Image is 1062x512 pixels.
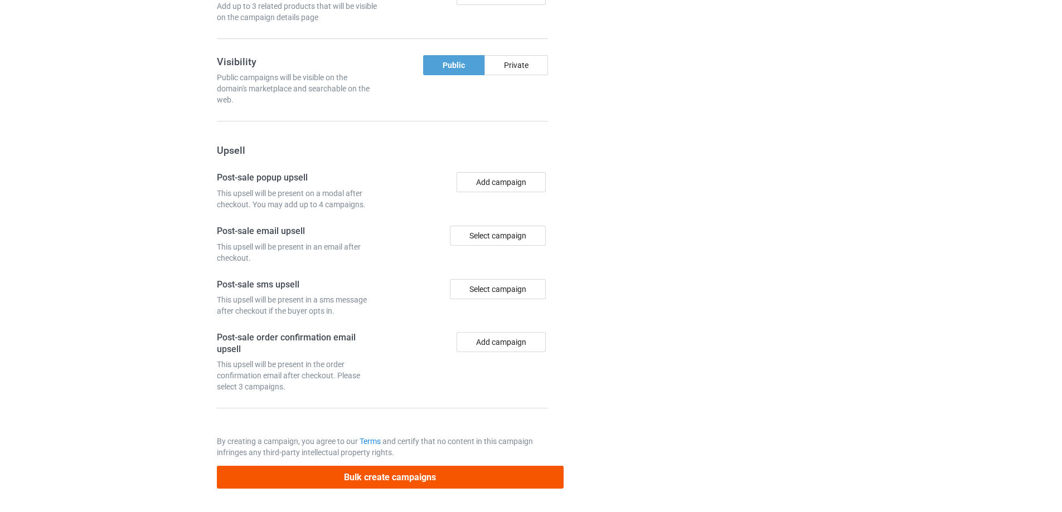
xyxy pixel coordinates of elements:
[217,72,379,105] div: Public campaigns will be visible on the domain's marketplace and searchable on the web.
[217,144,548,157] h3: Upsell
[217,279,379,291] h4: Post-sale sms upsell
[423,55,484,75] div: Public
[217,172,379,184] h4: Post-sale popup upsell
[217,359,379,392] div: This upsell will be present in the order confirmation email after checkout. Please select 3 campa...
[450,279,546,299] div: Select campaign
[217,466,564,489] button: Bulk create campaigns
[450,226,546,246] div: Select campaign
[217,332,379,355] h4: Post-sale order confirmation email upsell
[217,294,379,316] div: This upsell will be present in a sms message after checkout if the buyer opts in.
[217,436,548,458] p: By creating a campaign, you agree to our and certify that no content in this campaign infringes a...
[217,241,379,264] div: This upsell will be present in an email after checkout.
[360,437,381,446] a: Terms
[484,55,548,75] div: Private
[217,226,379,237] h4: Post-sale email upsell
[457,172,546,192] button: Add campaign
[217,55,379,68] h3: Visibility
[457,332,546,352] button: Add campaign
[217,188,379,210] div: This upsell will be present on a modal after checkout. You may add up to 4 campaigns.
[217,1,379,23] div: Add up to 3 related products that will be visible on the campaign details page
